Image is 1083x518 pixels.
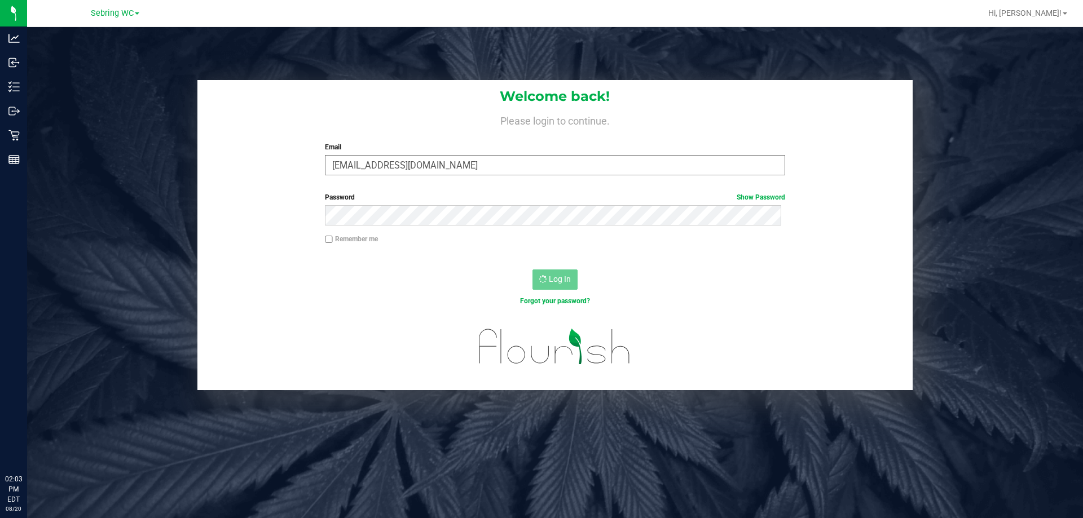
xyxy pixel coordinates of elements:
[325,142,785,152] label: Email
[197,89,913,104] h1: Welcome back!
[8,154,20,165] inline-svg: Reports
[8,33,20,44] inline-svg: Analytics
[197,113,913,126] h4: Please login to continue.
[91,8,134,18] span: Sebring WC
[737,193,785,201] a: Show Password
[465,318,644,375] img: flourish_logo.svg
[5,474,22,504] p: 02:03 PM EDT
[520,297,590,305] a: Forgot your password?
[549,275,571,284] span: Log In
[8,81,20,92] inline-svg: Inventory
[532,269,578,290] button: Log In
[988,8,1062,17] span: Hi, [PERSON_NAME]!
[325,193,355,201] span: Password
[325,234,378,244] label: Remember me
[8,57,20,68] inline-svg: Inbound
[8,130,20,141] inline-svg: Retail
[8,105,20,117] inline-svg: Outbound
[5,504,22,513] p: 08/20
[325,236,333,243] input: Remember me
